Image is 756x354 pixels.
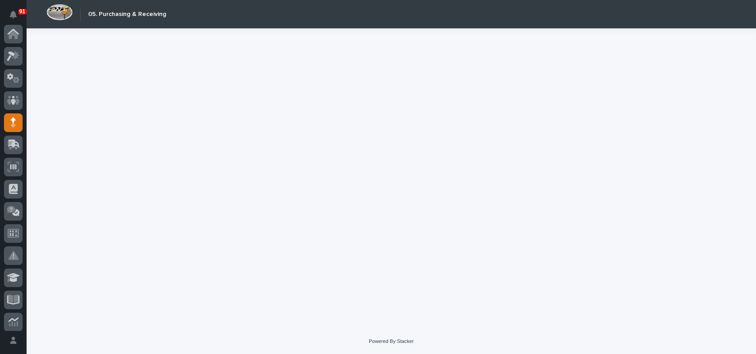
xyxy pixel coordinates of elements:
h2: 05. Purchasing & Receiving [88,11,166,18]
img: Workspace Logo [47,4,73,20]
button: Notifications [4,5,23,24]
a: Powered By Stacker [369,338,414,344]
div: Notifications91 [11,11,23,25]
p: 91 [19,8,25,15]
